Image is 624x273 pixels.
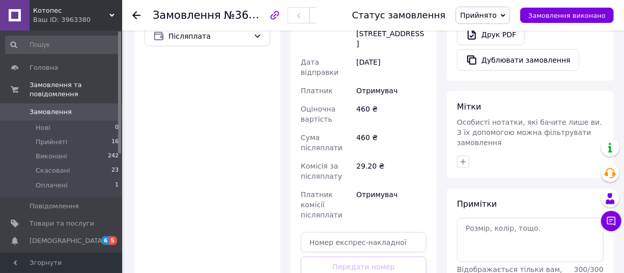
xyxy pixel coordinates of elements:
span: Примітки [457,199,497,209]
span: Платник комісії післяплати [301,190,343,219]
div: 460 ₴ [354,100,429,128]
span: №366303615 [224,9,296,21]
span: [DEMOGRAPHIC_DATA] [30,236,105,245]
span: Замовлення [30,107,72,117]
span: Виконані [36,152,67,161]
span: Повідомлення [30,202,79,211]
span: 5 [109,236,117,245]
input: Пошук [5,36,120,54]
span: 0 [115,123,119,132]
div: [DATE] [354,53,429,81]
span: Нові [36,123,50,132]
span: Котопес [33,6,109,15]
input: Номер експрес-накладної [301,232,427,253]
span: 1 [115,181,119,190]
span: Сума післяплати [301,133,343,152]
span: Оціночна вартість [301,105,335,123]
a: Друк PDF [457,24,525,45]
span: Мітки [457,102,481,112]
div: Отримувач [354,185,429,224]
div: Статус замовлення [352,10,446,20]
span: Головна [30,63,58,72]
span: 242 [108,152,119,161]
span: 6 [101,236,109,245]
span: Прийняті [36,138,67,147]
span: Товари та послуги [30,219,94,228]
span: Замовлення виконано [528,12,606,19]
div: 29.20 ₴ [354,157,429,185]
span: Замовлення та повідомлення [30,80,122,99]
button: Замовлення виконано [520,8,614,23]
span: 23 [111,166,119,175]
span: Особисті нотатки, які бачите лише ви. З їх допомогою можна фільтрувати замовлення [457,118,602,147]
span: Оплачені [36,181,68,190]
div: Ваш ID: 3963380 [33,15,122,24]
div: Отримувач [354,81,429,100]
div: Повернутися назад [132,10,140,20]
div: 460 ₴ [354,128,429,157]
span: Платник [301,87,333,95]
span: Післяплата [168,31,249,42]
button: Чат з покупцем [601,211,621,231]
span: 16 [111,138,119,147]
span: Скасовані [36,166,70,175]
button: Дублювати замовлення [457,49,579,71]
span: Дата відправки [301,58,338,76]
span: Прийнято [460,11,497,19]
span: Замовлення [153,9,221,21]
span: Комісія за післяплату [301,162,342,180]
